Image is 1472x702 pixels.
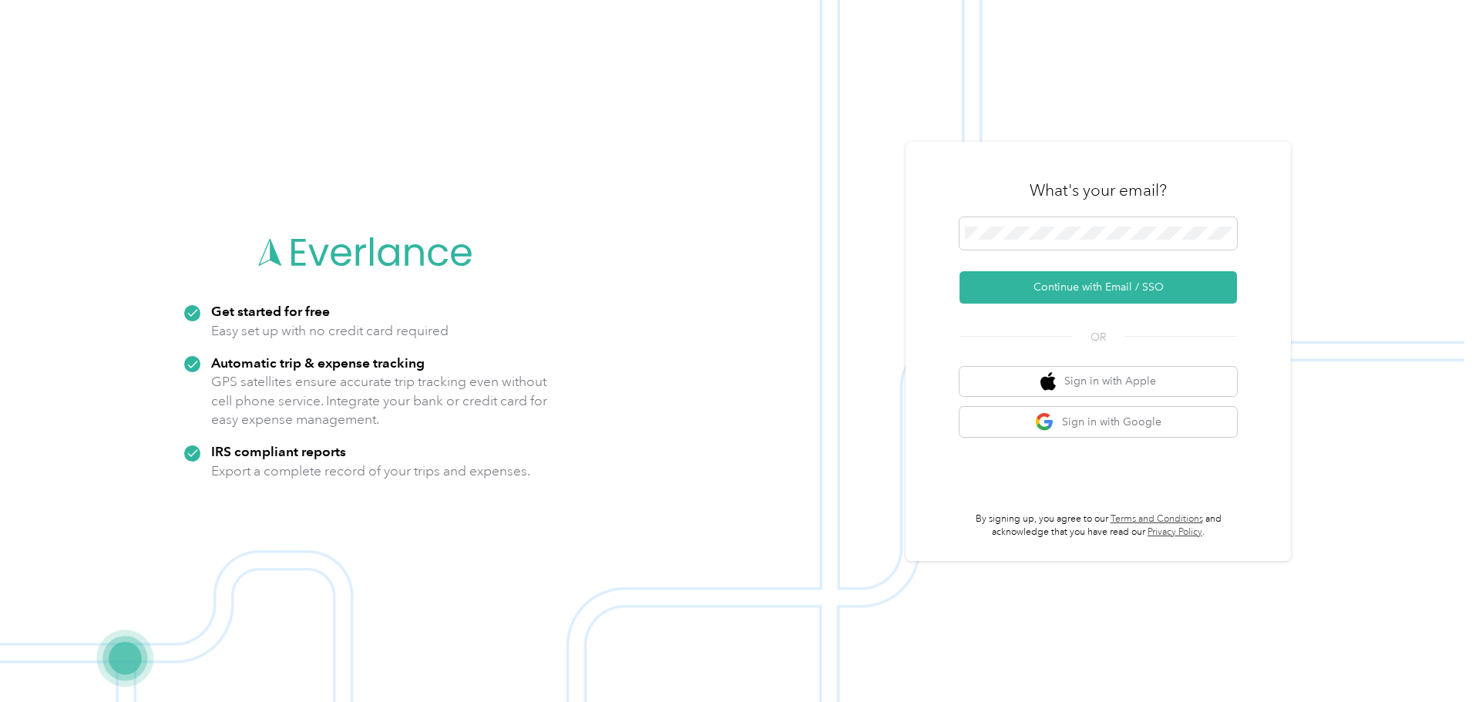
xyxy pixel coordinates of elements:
[1386,616,1472,702] iframe: Everlance-gr Chat Button Frame
[959,367,1237,397] button: apple logoSign in with Apple
[1111,513,1203,525] a: Terms and Conditions
[211,321,449,341] p: Easy set up with no credit card required
[959,271,1237,304] button: Continue with Email / SSO
[1071,329,1125,345] span: OR
[959,407,1237,437] button: google logoSign in with Google
[211,303,330,319] strong: Get started for free
[1030,180,1167,201] h3: What's your email?
[211,462,530,481] p: Export a complete record of your trips and expenses.
[211,354,425,371] strong: Automatic trip & expense tracking
[211,372,548,429] p: GPS satellites ensure accurate trip tracking even without cell phone service. Integrate your bank...
[959,512,1237,539] p: By signing up, you agree to our and acknowledge that you have read our .
[211,443,346,459] strong: IRS compliant reports
[1035,412,1054,432] img: google logo
[1040,372,1056,391] img: apple logo
[1148,526,1202,538] a: Privacy Policy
